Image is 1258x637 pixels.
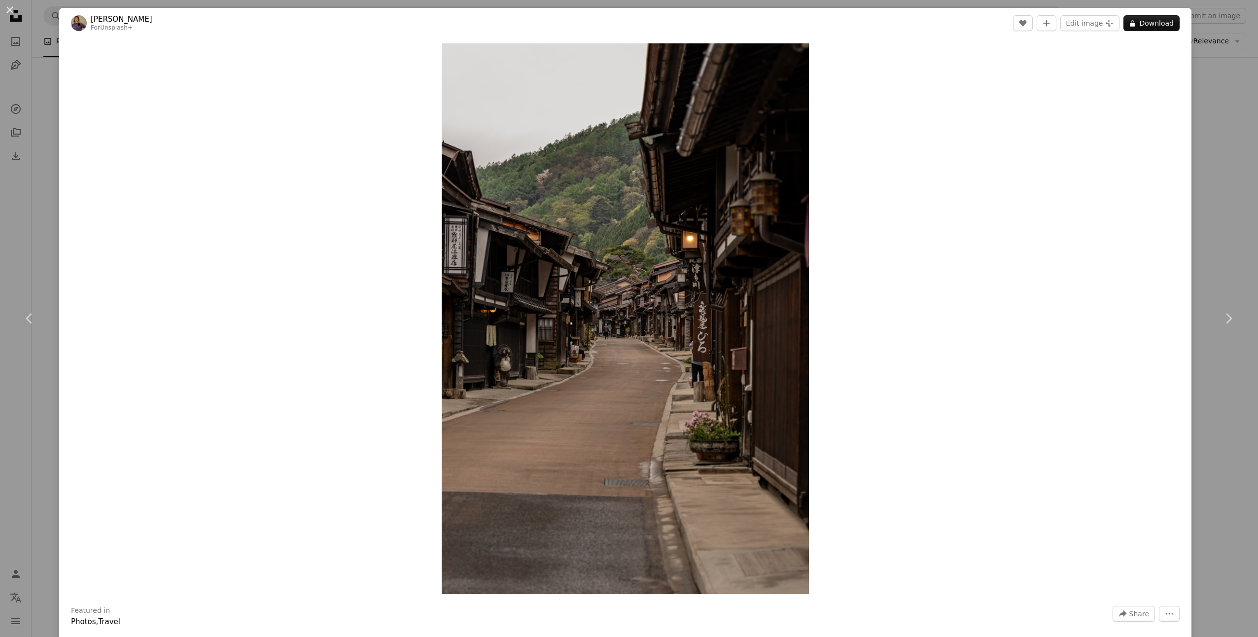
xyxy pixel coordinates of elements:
a: Travel [98,617,120,626]
a: [PERSON_NAME] [91,14,152,24]
button: More Actions [1159,606,1180,622]
a: Next [1199,271,1258,366]
div: For [91,24,152,32]
button: Add to Collection [1037,15,1056,31]
button: Download [1123,15,1180,31]
h3: Featured in [71,606,110,616]
span: Share [1129,606,1149,621]
button: Zoom in on this image [442,43,809,594]
img: An empty street with a mountain in the background [442,43,809,594]
a: Unsplash+ [100,24,133,31]
img: Go to Dario Brönnimann's profile [71,15,87,31]
span: , [96,617,99,626]
a: Photos [71,617,96,626]
button: Edit image [1060,15,1119,31]
button: Like [1013,15,1033,31]
button: Share this image [1113,606,1155,622]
